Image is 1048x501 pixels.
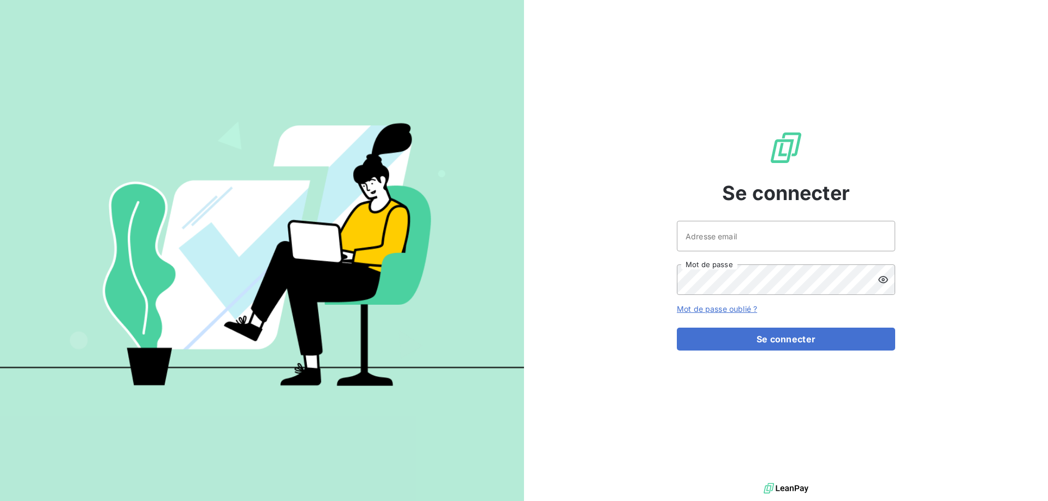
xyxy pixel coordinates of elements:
[677,221,895,251] input: placeholder
[677,304,757,313] a: Mot de passe oublié ?
[764,480,808,497] img: logo
[769,130,803,165] img: Logo LeanPay
[677,328,895,351] button: Se connecter
[722,178,850,208] span: Se connecter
